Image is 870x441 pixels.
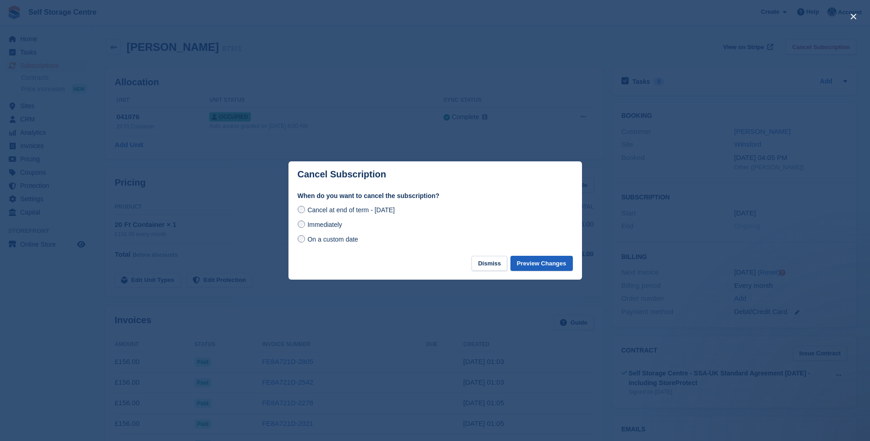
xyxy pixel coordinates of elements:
span: Immediately [307,221,342,228]
p: Cancel Subscription [298,169,386,180]
input: Cancel at end of term - [DATE] [298,206,305,213]
input: On a custom date [298,235,305,243]
button: close [846,9,861,24]
button: Dismiss [471,256,507,271]
span: Cancel at end of term - [DATE] [307,206,394,214]
button: Preview Changes [510,256,573,271]
label: When do you want to cancel the subscription? [298,191,573,201]
span: On a custom date [307,236,358,243]
input: Immediately [298,220,305,228]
